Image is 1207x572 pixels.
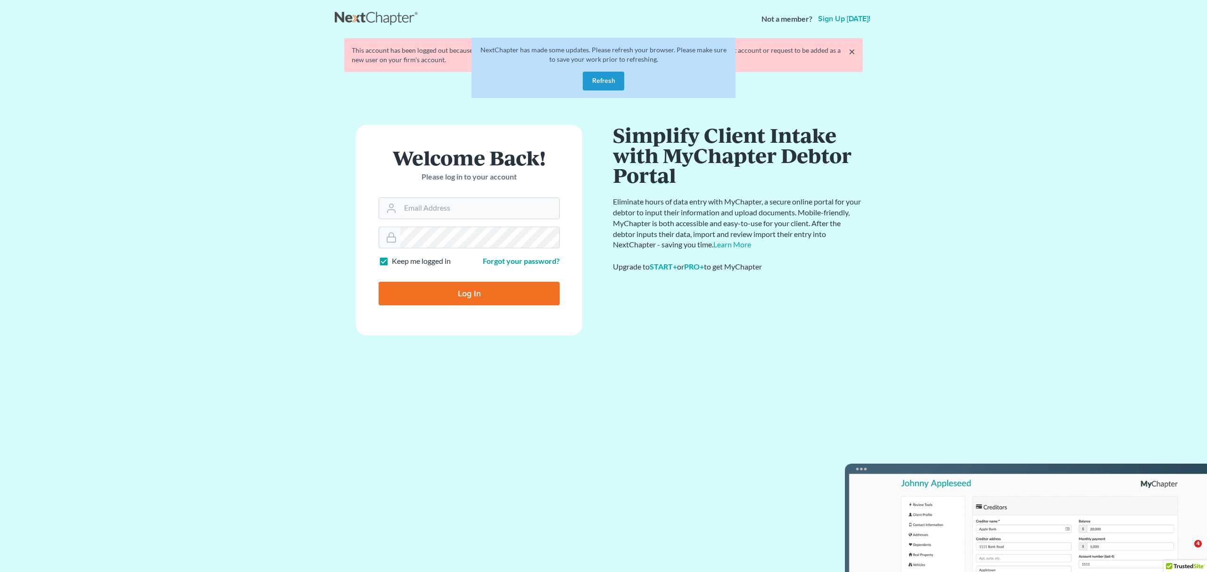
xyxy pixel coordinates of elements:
div: Upgrade to or to get MyChapter [613,261,863,272]
label: Keep me logged in [392,256,451,267]
span: NextChapter has made some updates. Please refresh your browser. Please make sure to save your wor... [480,46,727,63]
button: Refresh [583,72,624,90]
input: Log In [379,282,560,305]
a: START+ [650,262,677,271]
strong: Not a member? [761,14,812,25]
a: × [849,46,855,57]
div: This account has been logged out because someone new has initiated a new session with the same lo... [352,46,855,65]
p: Please log in to your account [379,172,560,182]
h1: Welcome Back! [379,147,560,168]
a: Sign up [DATE]! [816,15,872,23]
a: Forgot your password? [483,256,560,265]
p: Eliminate hours of data entry with MyChapter, a secure online portal for your debtor to input the... [613,196,863,250]
a: PRO+ [684,262,704,271]
h1: Simplify Client Intake with MyChapter Debtor Portal [613,125,863,185]
input: Email Address [400,198,559,219]
a: Learn More [713,240,751,249]
span: 4 [1194,540,1202,547]
iframe: Intercom live chat [1175,540,1198,563]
